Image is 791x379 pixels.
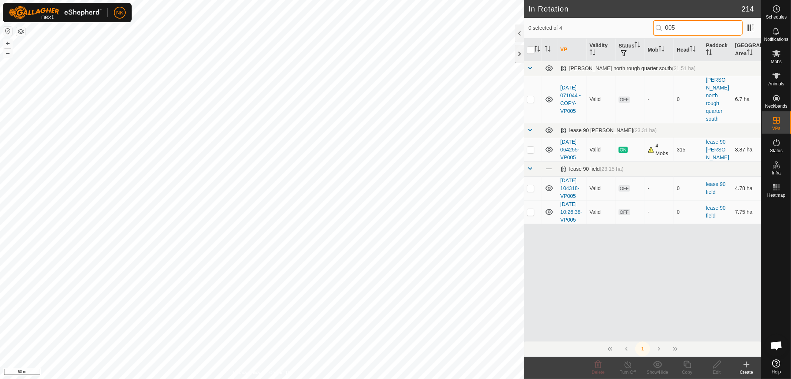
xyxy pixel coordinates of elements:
[674,76,703,123] td: 0
[645,39,674,61] th: Mob
[706,139,729,160] a: lease 90 [PERSON_NAME]
[653,20,743,36] input: Search (S)
[633,127,657,133] span: (23.31 ha)
[768,82,784,86] span: Animals
[560,127,657,134] div: lease 90 [PERSON_NAME]
[590,50,596,56] p-sorticon: Activate to sort
[16,27,25,36] button: Map Layers
[732,176,761,200] td: 4.78 ha
[528,24,653,32] span: 0 selected of 4
[557,39,587,61] th: VP
[767,193,785,197] span: Heatmap
[762,356,791,377] a: Help
[616,39,645,61] th: Status
[116,9,123,17] span: NK
[672,65,696,71] span: (21.51 ha)
[560,85,581,114] a: [DATE] 071044 - COPY-VP005
[528,4,742,13] h2: In Rotation
[592,370,605,375] span: Delete
[643,369,672,376] div: Show/Hide
[619,97,630,103] span: OFF
[587,39,616,61] th: Validity
[545,47,551,53] p-sorticon: Activate to sort
[674,138,703,161] td: 315
[765,104,787,108] span: Neckbands
[702,369,732,376] div: Edit
[587,76,616,123] td: Valid
[560,177,579,199] a: [DATE] 104318-VP005
[706,50,712,56] p-sorticon: Activate to sort
[648,184,671,192] div: -
[772,171,781,175] span: Infra
[772,370,781,374] span: Help
[587,138,616,161] td: Valid
[648,95,671,103] div: -
[269,369,291,376] a: Contact Us
[233,369,261,376] a: Privacy Policy
[619,185,630,192] span: OFF
[9,6,102,19] img: Gallagher Logo
[703,39,732,61] th: Paddock
[3,39,12,48] button: +
[742,3,754,14] span: 214
[659,47,665,53] p-sorticon: Activate to sort
[648,142,671,157] div: 4 Mobs
[648,208,671,216] div: -
[772,126,780,131] span: VPs
[732,76,761,123] td: 6.7 ha
[690,47,696,53] p-sorticon: Activate to sort
[672,369,702,376] div: Copy
[706,77,729,122] a: [PERSON_NAME] north rough quarter south
[732,200,761,224] td: 7.75 ha
[619,147,627,153] span: ON
[635,43,640,49] p-sorticon: Activate to sort
[706,205,726,219] a: lease 90 field
[619,209,630,215] span: OFF
[766,15,787,19] span: Schedules
[587,200,616,224] td: Valid
[732,39,761,61] th: [GEOGRAPHIC_DATA] Area
[706,181,726,195] a: lease 90 field
[534,47,540,53] p-sorticon: Activate to sort
[587,176,616,200] td: Valid
[764,37,788,42] span: Notifications
[560,65,696,72] div: [PERSON_NAME] north rough quarter south
[600,166,624,172] span: (23.15 ha)
[560,201,582,223] a: [DATE] 10:26:38-VP005
[613,369,643,376] div: Turn Off
[674,176,703,200] td: 0
[635,342,650,356] button: 1
[560,166,623,172] div: lease 90 field
[732,369,761,376] div: Create
[674,39,703,61] th: Head
[674,200,703,224] td: 0
[771,59,782,64] span: Mobs
[3,49,12,58] button: –
[3,27,12,36] button: Reset Map
[560,139,579,160] a: [DATE] 064255-VP005
[765,334,788,357] div: Open chat
[770,148,782,153] span: Status
[732,138,761,161] td: 3.87 ha
[747,50,753,56] p-sorticon: Activate to sort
